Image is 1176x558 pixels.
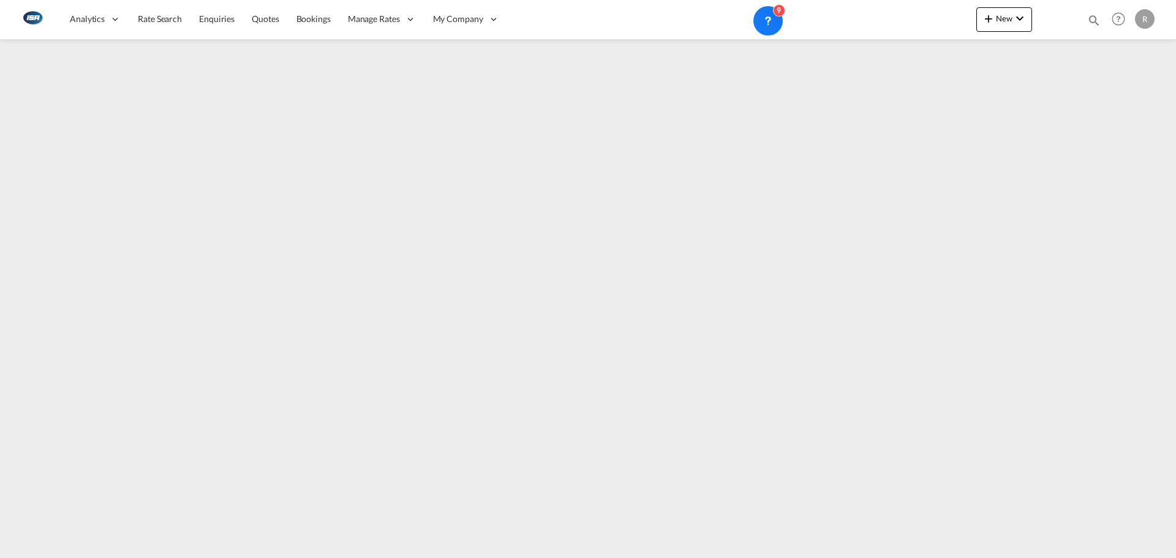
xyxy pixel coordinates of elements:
[1108,9,1135,31] div: Help
[1087,13,1101,27] md-icon: icon-magnify
[1087,13,1101,32] div: icon-magnify
[1108,9,1129,29] span: Help
[18,6,46,33] img: 1aa151c0c08011ec8d6f413816f9a227.png
[981,11,996,26] md-icon: icon-plus 400-fg
[138,13,182,24] span: Rate Search
[433,13,483,25] span: My Company
[1135,9,1155,29] div: R
[348,13,400,25] span: Manage Rates
[981,13,1027,23] span: New
[1012,11,1027,26] md-icon: icon-chevron-down
[296,13,331,24] span: Bookings
[199,13,235,24] span: Enquiries
[70,13,105,25] span: Analytics
[252,13,279,24] span: Quotes
[976,7,1032,32] button: icon-plus 400-fgNewicon-chevron-down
